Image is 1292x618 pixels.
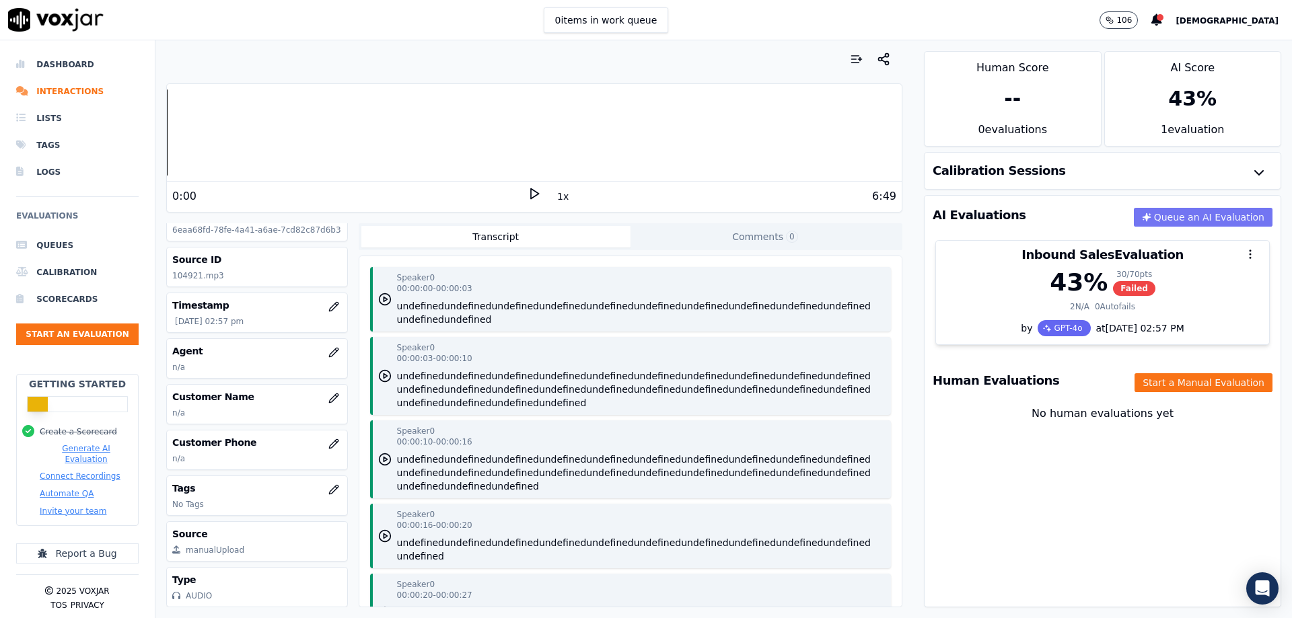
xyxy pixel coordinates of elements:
[491,396,538,410] button: undefined
[586,453,633,466] button: undefined
[186,590,212,601] div: AUDIO
[586,299,633,313] button: undefined
[824,536,871,549] button: undefined
[925,122,1100,146] div: 0 evaluation s
[172,299,341,312] h3: Timestamp
[444,453,491,466] button: undefined
[1038,320,1090,336] div: GPT-4o
[16,105,139,132] a: Lists
[397,579,435,590] p: Speaker 0
[56,586,109,596] p: 2025 Voxjar
[491,479,538,493] button: undefined
[491,383,538,396] button: undefined
[1004,87,1021,111] div: --
[681,453,728,466] button: undefined
[729,536,776,549] button: undefined
[172,270,341,281] p: 104921.mp3
[1091,321,1184,335] div: at [DATE] 02:57 PM
[172,253,341,266] h3: Source ID
[729,383,776,396] button: undefined
[1100,11,1138,29] button: 106
[729,369,776,383] button: undefined
[539,536,586,549] button: undefined
[1246,572,1279,605] div: Open Intercom Messenger
[444,396,491,410] button: undefined
[397,369,444,383] button: undefined
[16,259,139,286] li: Calibration
[397,436,472,447] p: 00:00:10 - 00:00:16
[539,396,586,410] button: undefined
[1050,269,1108,296] div: 43 %
[631,226,900,247] button: Comments
[40,426,117,437] button: Create a Scorecard
[1105,52,1281,76] div: AI Score
[539,383,586,396] button: undefined
[444,383,491,396] button: undefined
[539,453,586,466] button: undefined
[544,7,669,33] button: 0items in work queue
[776,383,823,396] button: undefined
[172,436,341,449] h3: Customer Phone
[681,299,728,313] button: undefined
[491,466,538,479] button: undefined
[729,466,776,479] button: undefined
[444,466,491,479] button: undefined
[925,52,1100,76] div: Human Score
[634,453,681,466] button: undefined
[1113,269,1155,280] div: 30 / 70 pts
[16,159,139,186] a: Logs
[1168,87,1217,111] div: 43 %
[681,369,728,383] button: undefined
[16,78,139,105] a: Interactions
[172,481,341,495] h3: Tags
[1134,208,1272,227] button: Queue an AI Evaluation
[8,8,104,32] img: voxjar logo
[681,466,728,479] button: undefined
[50,600,67,611] button: TOS
[1176,16,1279,26] span: [DEMOGRAPHIC_DATA]
[1070,301,1089,312] div: 2 N/A
[681,383,728,396] button: undefined
[935,405,1270,454] div: No human evaluations yet
[16,232,139,259] a: Queues
[776,453,823,466] button: undefined
[491,369,538,383] button: undefined
[824,383,871,396] button: undefined
[586,383,633,396] button: undefined
[634,299,681,313] button: undefined
[936,320,1269,344] div: by
[824,299,871,313] button: undefined
[933,165,1066,177] h3: Calibration Sessions
[933,375,1059,387] h3: Human Evaluations
[1116,15,1132,26] p: 106
[397,590,472,601] p: 00:00:20 - 00:00:27
[824,369,871,383] button: undefined
[491,299,538,313] button: undefined
[175,316,341,327] p: [DATE] 02:57 pm
[29,377,126,391] h2: Getting Started
[444,536,491,549] button: undefined
[1100,11,1151,29] button: 106
[1095,301,1135,312] div: 0 Autofails
[444,369,491,383] button: undefined
[397,466,444,479] button: undefined
[397,453,444,466] button: undefined
[1135,373,1272,392] button: Start a Manual Evaluation
[172,408,341,418] p: n/a
[586,536,633,549] button: undefined
[40,471,120,481] button: Connect Recordings
[634,369,681,383] button: undefined
[539,466,586,479] button: undefined
[16,51,139,78] a: Dashboard
[16,208,139,232] h6: Evaluations
[397,299,444,313] button: undefined
[397,353,472,364] p: 00:00:03 - 00:00:10
[872,188,896,204] div: 6:49
[397,509,435,520] p: Speaker 0
[397,283,472,294] p: 00:00:00 - 00:00:03
[444,479,491,493] button: undefined
[776,466,823,479] button: undefined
